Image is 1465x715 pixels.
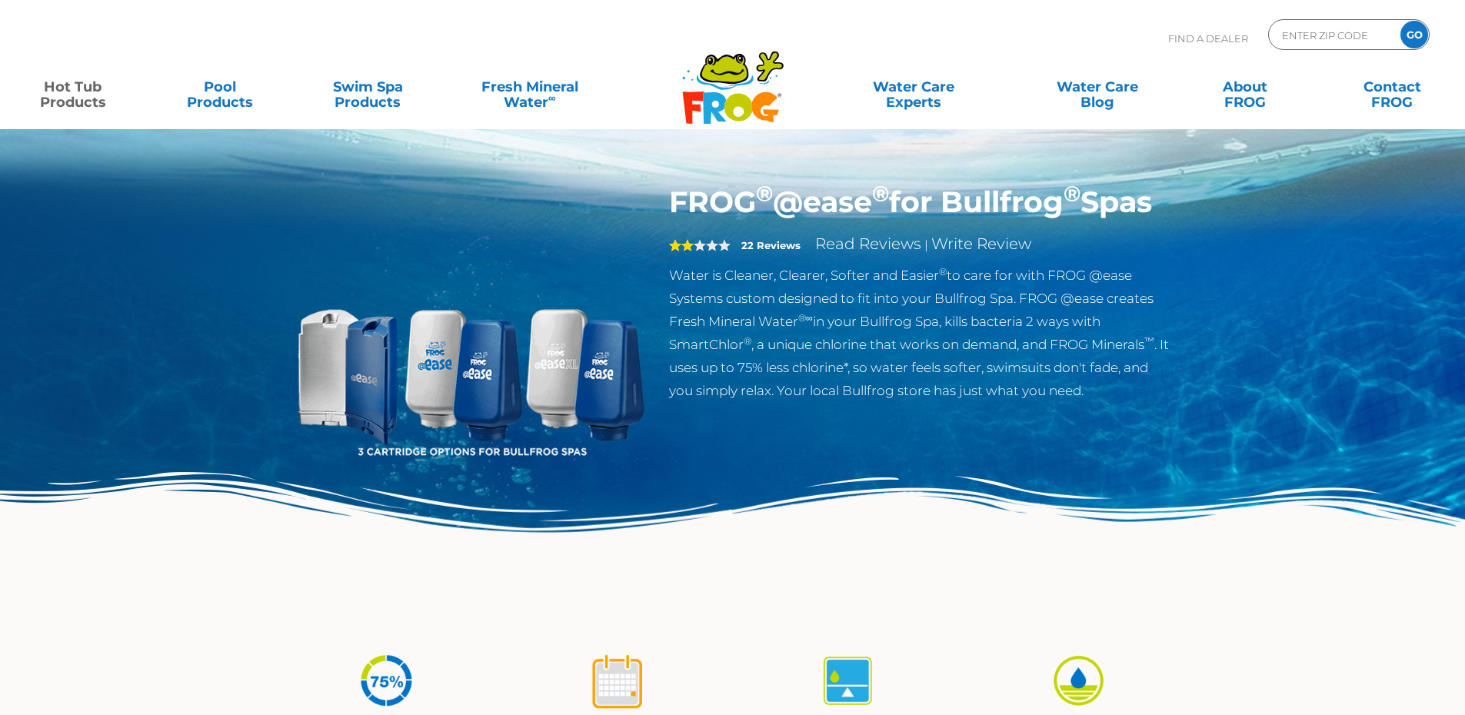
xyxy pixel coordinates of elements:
[548,91,556,104] sup: ∞
[1064,180,1080,207] sup: ®
[674,31,792,125] img: Frog Products Logo
[821,71,1007,102] a: Water CareExperts
[744,335,751,347] sup: ®
[924,238,928,252] span: |
[819,652,877,710] img: icon-atease-self-regulates
[1400,21,1428,48] input: GO
[741,239,801,251] strong: 22 Reviews
[669,239,694,251] span: 2
[756,180,773,207] sup: ®
[588,652,646,710] img: icon-atease-shock-once
[163,71,278,102] a: PoolProducts
[15,71,130,102] a: Hot TubProducts
[872,180,889,207] sup: ®
[669,185,1171,220] h1: FROG @ease for Bullfrog Spas
[931,234,1031,253] a: Write Review
[1040,71,1154,102] a: Water CareBlog
[1187,71,1302,102] a: AboutFROG
[1144,335,1154,347] sup: ™
[295,185,647,537] img: bullfrog-product-hero.png
[669,264,1171,402] p: Water is Cleaner, Clearer, Softer and Easier to care for with FROG @ease Systems custom designed ...
[458,71,601,102] a: Fresh MineralWater∞
[815,234,921,253] a: Read Reviews
[358,652,415,710] img: icon-atease-75percent-less
[1050,652,1107,710] img: icon-atease-easy-on
[1335,71,1450,102] a: ContactFROG
[1168,19,1248,58] p: Find A Dealer
[798,312,813,324] sup: ®∞
[939,266,947,278] sup: ®
[311,71,425,102] a: Swim SpaProducts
